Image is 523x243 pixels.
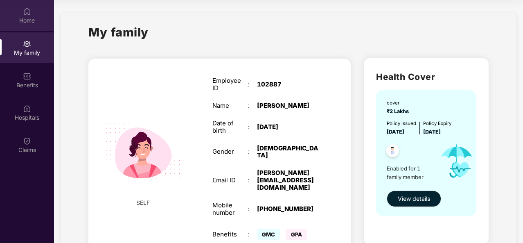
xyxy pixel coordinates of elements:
div: [PHONE_NUMBER] [257,205,319,213]
span: View details [398,194,430,203]
div: Name [212,102,248,109]
div: Policy Expiry [423,120,451,127]
div: [PERSON_NAME][EMAIL_ADDRESS][DOMAIN_NAME] [257,169,319,191]
span: GMC [257,229,280,240]
div: [PERSON_NAME] [257,102,319,109]
img: svg+xml;base64,PHN2ZyBpZD0iQ2xhaW0iIHhtbG5zPSJodHRwOi8vd3d3LnczLm9yZy8yMDAwL3N2ZyIgd2lkdGg9IjIwIi... [23,137,31,145]
div: Employee ID [212,77,248,92]
img: svg+xml;base64,PHN2ZyB4bWxucz0iaHR0cDovL3d3dy53My5vcmcvMjAwMC9zdmciIHdpZHRoPSI0OC45NDMiIGhlaWdodD... [383,142,403,162]
div: : [248,231,257,238]
div: cover [387,99,411,107]
img: svg+xml;base64,PHN2ZyBpZD0iSG9tZSIgeG1sbnM9Imh0dHA6Ly93d3cudzMub3JnLzIwMDAvc3ZnIiB3aWR0aD0iMjAiIG... [23,7,31,16]
img: svg+xml;base64,PHN2ZyB3aWR0aD0iMjAiIGhlaWdodD0iMjAiIHZpZXdCb3g9IjAgMCAyMCAyMCIgZmlsbD0ibm9uZSIgeG... [23,40,31,48]
img: svg+xml;base64,PHN2ZyBpZD0iQmVuZWZpdHMiIHhtbG5zPSJodHRwOi8vd3d3LnczLm9yZy8yMDAwL3N2ZyIgd2lkdGg9Ij... [23,72,31,80]
span: SELF [136,198,150,207]
div: : [248,205,257,213]
div: Gender [212,148,248,155]
span: [DATE] [423,129,441,135]
div: : [248,81,257,88]
div: [DEMOGRAPHIC_DATA] [257,145,319,159]
h1: My family [88,23,149,41]
img: icon [434,136,480,186]
button: View details [387,191,441,207]
span: [DATE] [387,129,404,135]
div: [DATE] [257,123,319,131]
div: Benefits [212,231,248,238]
div: 102887 [257,81,319,88]
div: : [248,123,257,131]
div: Policy issued [387,120,416,127]
span: GPA [286,229,307,240]
span: Enabled for 1 family member [387,164,434,181]
div: : [248,177,257,184]
div: Mobile number [212,202,248,216]
div: Email ID [212,177,248,184]
img: svg+xml;base64,PHN2ZyB4bWxucz0iaHR0cDovL3d3dy53My5vcmcvMjAwMC9zdmciIHdpZHRoPSIyMjQiIGhlaWdodD0iMT... [95,104,190,198]
div: : [248,148,257,155]
div: Date of birth [212,120,248,134]
h2: Health Cover [376,70,476,84]
div: : [248,102,257,109]
img: svg+xml;base64,PHN2ZyBpZD0iSG9zcGl0YWxzIiB4bWxucz0iaHR0cDovL3d3dy53My5vcmcvMjAwMC9zdmciIHdpZHRoPS... [23,104,31,113]
span: ₹2 Lakhs [387,108,411,114]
